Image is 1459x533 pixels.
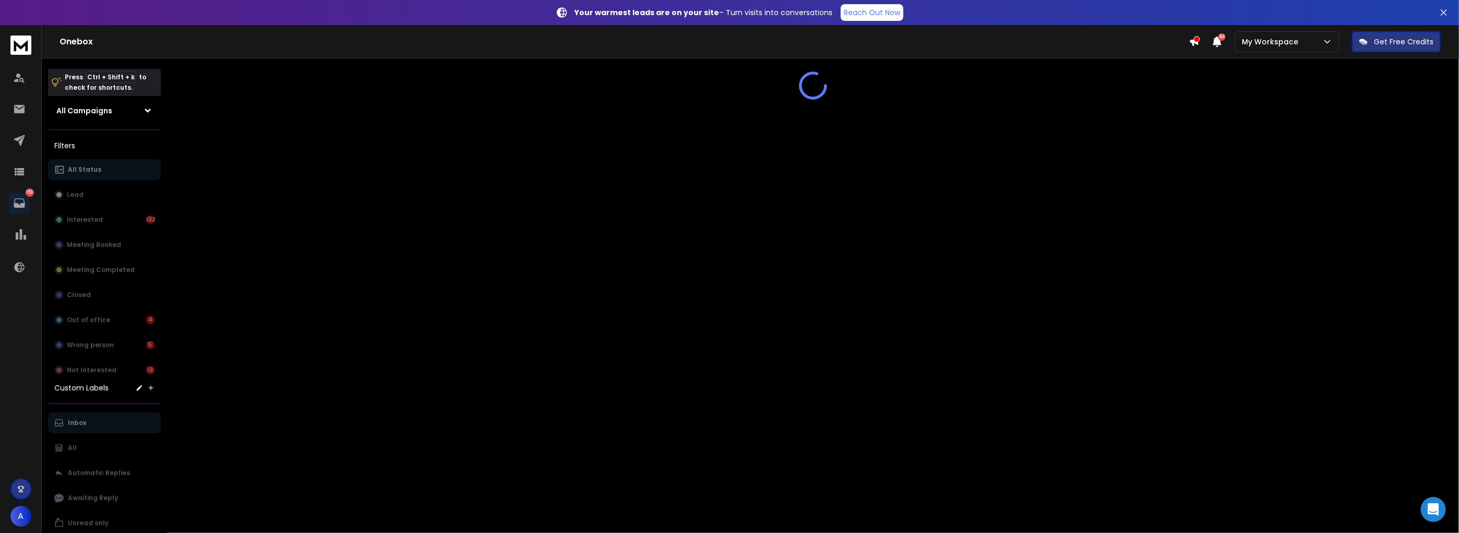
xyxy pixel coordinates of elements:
[86,71,136,83] span: Ctrl + Shift + k
[1242,37,1302,47] p: My Workspace
[48,100,161,121] button: All Campaigns
[56,105,112,116] h1: All Campaigns
[844,7,900,18] p: Reach Out Now
[26,188,34,197] p: 153
[1421,497,1446,522] div: Open Intercom Messenger
[574,7,832,18] p: – Turn visits into conversations
[10,35,31,55] img: logo
[10,506,31,527] button: A
[48,138,161,153] h3: Filters
[1352,31,1441,52] button: Get Free Credits
[9,193,30,214] a: 153
[1218,33,1226,41] span: 50
[54,383,109,393] h3: Custom Labels
[65,72,146,93] p: Press to check for shortcuts.
[574,7,719,18] strong: Your warmest leads are on your site
[60,35,1189,48] h1: Onebox
[841,4,903,21] a: Reach Out Now
[1374,37,1433,47] p: Get Free Credits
